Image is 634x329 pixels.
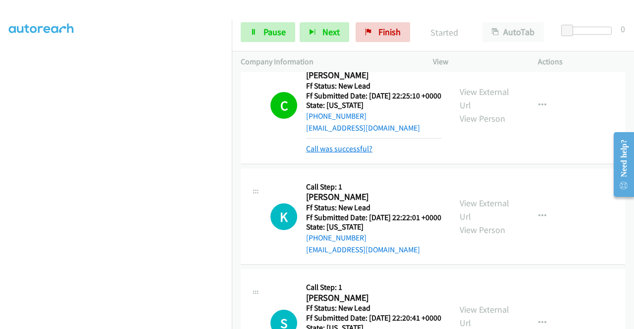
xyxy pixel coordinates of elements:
h5: Ff Status: New Lead [306,81,441,91]
h5: Ff Submitted Date: [DATE] 22:20:41 +0000 [306,313,442,323]
p: Started [423,26,465,39]
h5: Call Step: 1 [306,282,442,292]
span: Pause [264,26,286,38]
a: View External Url [460,197,509,222]
a: Call was successful? [306,144,372,153]
h1: K [270,203,297,230]
button: Next [300,22,349,42]
h5: Call Step: 1 [306,182,441,192]
h5: Ff Submitted Date: [DATE] 22:25:10 +0000 [306,91,441,101]
h2: [PERSON_NAME] [306,292,442,304]
button: AutoTab [482,22,544,42]
a: Pause [241,22,295,42]
h2: [PERSON_NAME] [306,70,438,81]
h5: State: [US_STATE] [306,100,441,110]
h1: C [270,92,297,119]
a: [EMAIL_ADDRESS][DOMAIN_NAME] [306,123,420,133]
a: View Person [460,224,505,235]
h5: Ff Submitted Date: [DATE] 22:22:01 +0000 [306,213,441,223]
p: Company Information [241,56,415,68]
iframe: Resource Center [606,125,634,204]
a: Finish [356,22,410,42]
a: View Person [460,113,505,124]
h5: State: [US_STATE] [306,222,441,232]
div: 0 [621,22,625,36]
span: Finish [378,26,401,38]
div: Delay between calls (in seconds) [566,27,612,35]
a: [PHONE_NUMBER] [306,111,367,121]
h5: Ff Status: New Lead [306,203,441,213]
h2: [PERSON_NAME] [306,191,441,203]
a: [PHONE_NUMBER] [306,233,367,242]
span: Next [322,26,340,38]
p: View [433,56,520,68]
a: View External Url [460,86,509,111]
a: View External Url [460,304,509,329]
h5: Ff Status: New Lead [306,303,442,313]
a: [EMAIL_ADDRESS][DOMAIN_NAME] [306,245,420,254]
p: Actions [538,56,625,68]
div: The call is yet to be attempted [270,203,297,230]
